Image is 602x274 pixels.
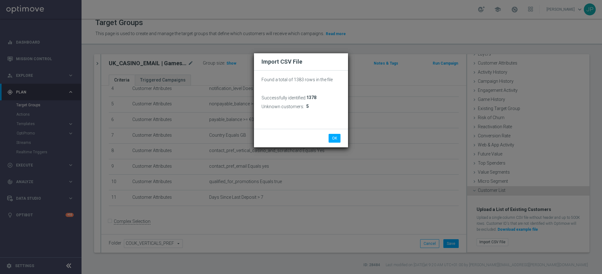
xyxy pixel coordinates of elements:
span: 1378 [306,95,316,100]
h2: Import CSV File [261,58,341,66]
h3: Unknown customers: [261,104,304,109]
button: OK [329,134,341,143]
h3: Successfully identified: [261,95,306,101]
span: 5 [306,104,309,109]
p: Found a total of 1383 rows in the file [261,77,341,82]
